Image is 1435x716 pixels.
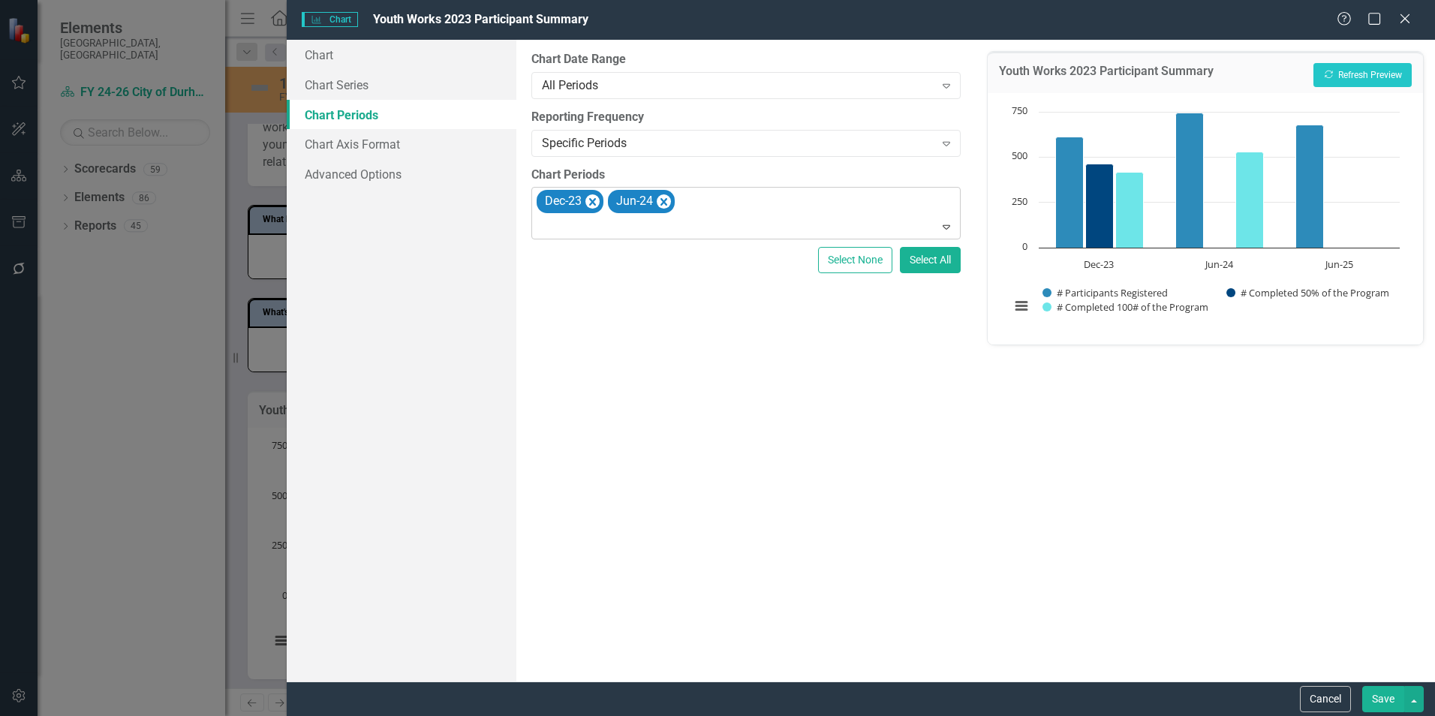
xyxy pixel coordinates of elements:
div: Specific Periods [542,134,934,152]
button: Save [1362,686,1404,712]
button: Show # Participants Registered [1042,286,1169,299]
text: 250 [1012,194,1027,208]
button: Show # Completed 100# of the Program [1042,300,1210,314]
button: Show # Completed 50% of the Program [1226,286,1390,299]
a: Chart Periods [287,100,516,130]
path: Jun-24, 528. # Completed 100# of the Program. [1236,152,1264,248]
button: Select None [818,247,892,273]
path: Dec-23, 461. # Completed 50% of the Program. [1086,164,1114,248]
text: 750 [1012,104,1027,117]
span: Chart [302,12,357,27]
text: Jun-24 [1204,257,1234,271]
a: Advanced Options [287,159,516,189]
text: Dec-23 [1084,257,1114,271]
button: Select All [900,247,961,273]
label: Chart Periods [531,167,961,184]
path: Jun-24, 744. # Participants Registered. [1176,113,1204,248]
text: Jun-25 [1325,257,1354,271]
label: Chart Date Range [531,51,961,68]
path: Jun-25, 677. # Participants Registered. [1296,125,1324,248]
h3: Youth Works 2023 Participant Summary [999,65,1214,83]
g: # Completed 50% of the Program, bar series 2 of 3 with 3 bars. [1086,112,1340,248]
a: Chart Series [287,70,516,100]
span: Youth Works 2023 Participant Summary [373,12,588,26]
div: Remove Jun-24 [657,194,671,209]
div: Dec-23 [540,191,584,212]
g: # Participants Registered, bar series 1 of 3 with 3 bars. [1056,113,1324,248]
button: View chart menu, Chart [1011,296,1032,317]
path: Dec-23, 415. # Completed 100# of the Program. [1116,172,1144,248]
g: # Completed 100# of the Program, bar series 3 of 3 with 3 bars. [1116,112,1340,248]
button: Cancel [1300,686,1351,712]
div: Chart. Highcharts interactive chart. [1003,104,1408,329]
text: 0 [1022,239,1027,253]
svg: Interactive chart [1003,104,1407,329]
a: Chart Axis Format [287,129,516,159]
div: All Periods [542,77,934,94]
a: Chart [287,40,516,70]
text: 500 [1012,149,1027,162]
button: Refresh Preview [1313,63,1412,87]
path: Dec-23, 613. # Participants Registered. [1056,137,1084,248]
div: Remove Dec-23 [585,194,600,209]
label: Reporting Frequency [531,109,961,126]
div: Jun-24 [612,191,655,212]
